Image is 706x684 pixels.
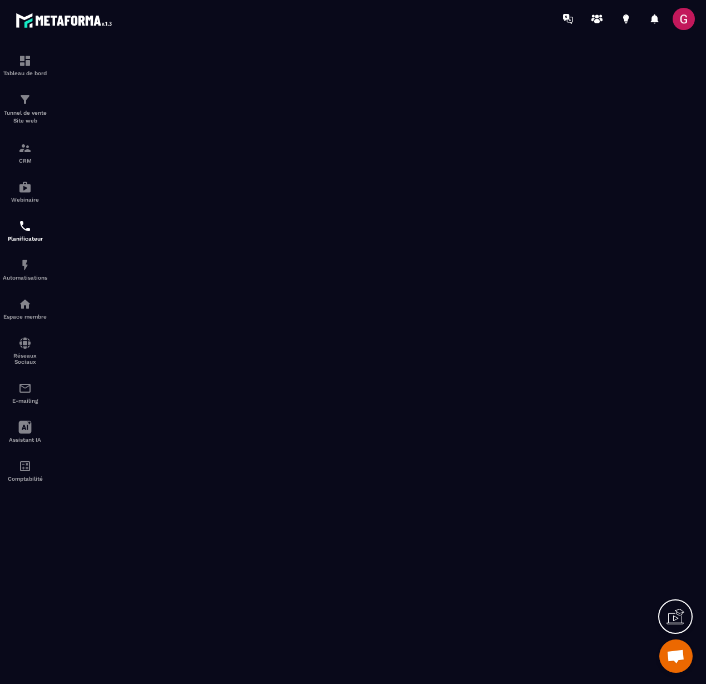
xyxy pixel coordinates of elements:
[3,451,47,490] a: accountantaccountantComptabilité
[18,382,32,395] img: email
[18,180,32,194] img: automations
[3,85,47,133] a: formationformationTunnel de vente Site web
[659,639,693,673] div: Ouvrir le chat
[3,46,47,85] a: formationformationTableau de bord
[3,476,47,482] p: Comptabilité
[18,219,32,233] img: scheduler
[18,297,32,311] img: automations
[3,250,47,289] a: automationsautomationsAutomatisations
[3,158,47,164] p: CRM
[18,93,32,106] img: formation
[3,197,47,203] p: Webinaire
[3,133,47,172] a: formationformationCRM
[3,412,47,451] a: Assistant IA
[3,236,47,242] p: Planificateur
[18,336,32,350] img: social-network
[3,211,47,250] a: schedulerschedulerPlanificateur
[3,172,47,211] a: automationsautomationsWebinaire
[3,437,47,443] p: Assistant IA
[16,10,116,31] img: logo
[18,258,32,272] img: automations
[18,54,32,67] img: formation
[18,141,32,155] img: formation
[3,328,47,373] a: social-networksocial-networkRéseaux Sociaux
[3,398,47,404] p: E-mailing
[3,109,47,125] p: Tunnel de vente Site web
[3,314,47,320] p: Espace membre
[3,275,47,281] p: Automatisations
[3,70,47,76] p: Tableau de bord
[18,460,32,473] img: accountant
[3,373,47,412] a: emailemailE-mailing
[3,289,47,328] a: automationsautomationsEspace membre
[3,353,47,365] p: Réseaux Sociaux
